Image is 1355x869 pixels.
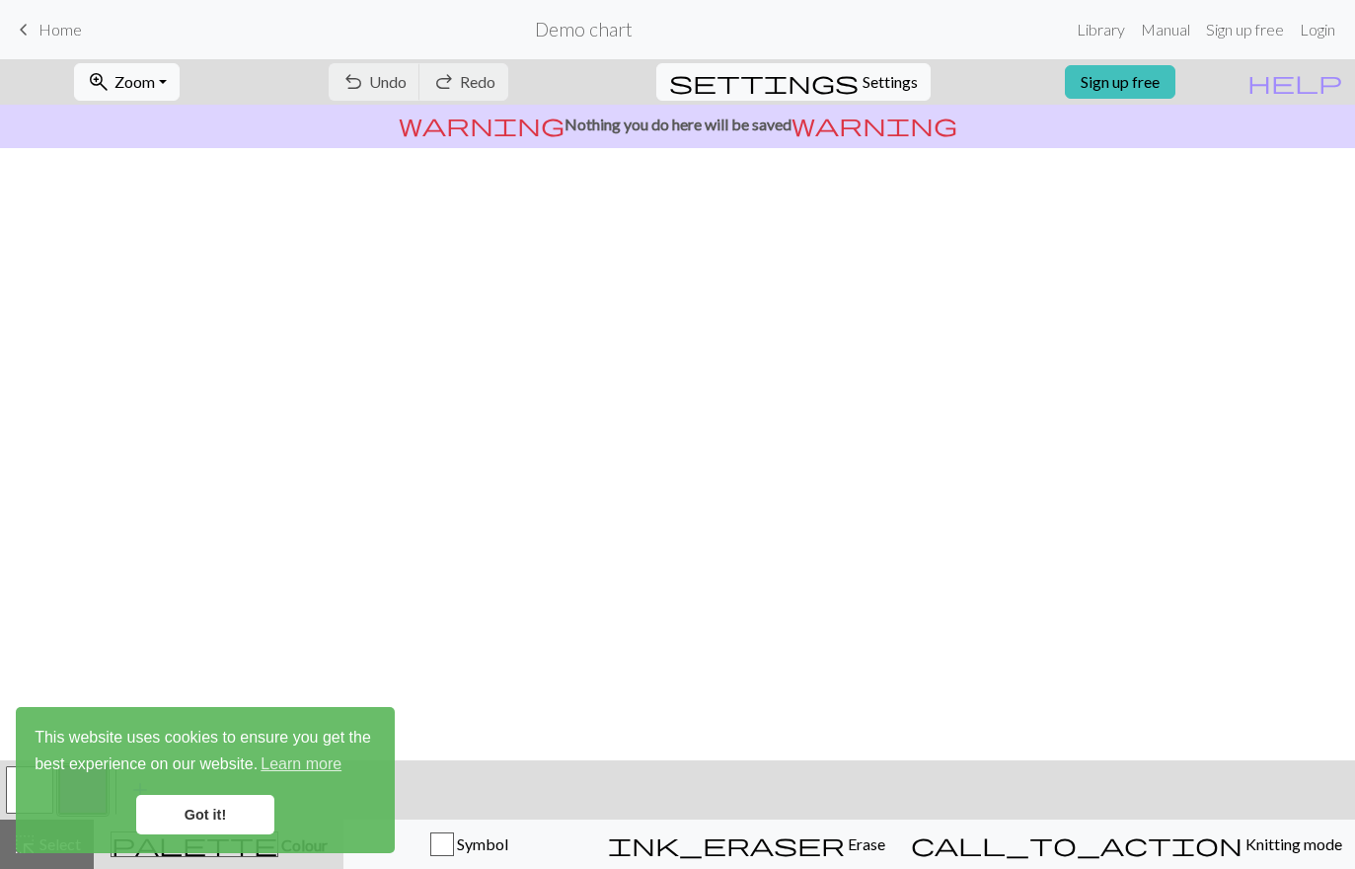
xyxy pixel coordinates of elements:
[114,72,155,91] span: Zoom
[669,70,859,94] i: Settings
[258,750,344,779] a: learn more about cookies
[791,111,957,138] span: warning
[535,18,633,40] h2: Demo chart
[845,834,885,853] span: Erase
[1242,834,1342,853] span: Knitting mode
[1247,68,1342,96] span: help
[136,795,274,834] a: dismiss cookie message
[16,707,395,853] div: cookieconsent
[1065,65,1175,99] a: Sign up free
[911,830,1242,858] span: call_to_action
[343,820,595,869] button: Symbol
[38,20,82,39] span: Home
[1292,10,1343,49] a: Login
[399,111,565,138] span: warning
[12,16,36,43] span: keyboard_arrow_left
[898,820,1355,869] button: Knitting mode
[454,834,508,853] span: Symbol
[669,68,859,96] span: settings
[12,13,82,46] a: Home
[74,63,180,101] button: Zoom
[1133,10,1198,49] a: Manual
[863,70,918,94] span: Settings
[35,726,376,779] span: This website uses cookies to ensure you get the best experience on our website.
[656,63,931,101] button: SettingsSettings
[1069,10,1133,49] a: Library
[595,820,898,869] button: Erase
[8,113,1347,136] p: Nothing you do here will be saved
[13,830,37,858] span: highlight_alt
[1198,10,1292,49] a: Sign up free
[608,830,845,858] span: ink_eraser
[87,68,111,96] span: zoom_in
